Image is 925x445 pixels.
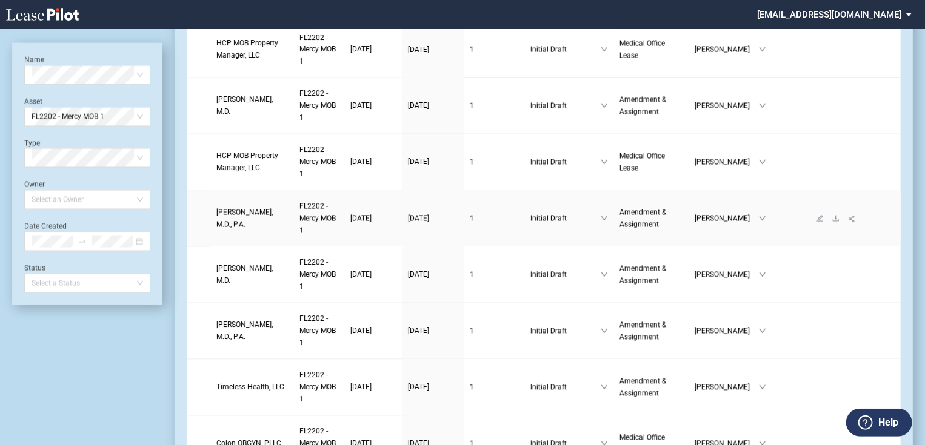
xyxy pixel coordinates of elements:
span: down [759,383,766,391]
span: to [78,237,87,245]
span: Initial Draft [530,43,600,55]
a: FL2202 - Mercy MOB 1 [299,369,338,405]
span: FL2202 - Mercy MOB 1 [299,202,336,234]
a: FL2202 - Mercy MOB 1 [299,143,338,180]
a: [DATE] [408,156,458,168]
span: Timeless Health, LLC [216,383,284,391]
a: Medical Office Lease [620,150,683,174]
a: HCP MOB Property Manager, LLC [216,37,287,61]
label: Date Created [24,222,67,230]
span: [DATE] [350,383,372,391]
a: [PERSON_NAME], M.D. [216,93,287,117]
a: [PERSON_NAME], M.D., P.A. [216,318,287,343]
a: Medical Office Lease [620,37,683,61]
a: edit [812,214,828,222]
a: Amendment & Assignment [620,206,683,230]
span: 1 [470,383,474,391]
span: FL2202 - Mercy MOB 1 [299,145,336,178]
span: 1 [470,214,474,222]
label: Asset [24,97,42,105]
span: Amendment & Assignment [620,208,667,228]
span: Amendment & Assignment [620,320,667,341]
a: 1 [470,381,518,393]
span: HCP MOB Property Manager, LLC [216,39,278,59]
span: FL2202 - Mercy MOB 1 [299,371,336,403]
span: down [601,45,608,53]
a: [DATE] [408,99,458,111]
a: 1 [470,325,518,337]
a: [DATE] [350,99,396,111]
span: FL2202 - Mercy MOB 1 [299,89,336,122]
span: FL2202 - Mercy MOB 1 [32,107,143,125]
a: 1 [470,43,518,55]
span: [PERSON_NAME] [695,156,759,168]
span: FL2202 - Mercy MOB 1 [299,258,336,291]
a: [DATE] [350,325,396,337]
span: down [601,271,608,278]
span: down [759,158,766,165]
span: Amendment & Assignment [620,377,667,397]
span: 1 [470,45,474,53]
label: Status [24,263,45,272]
span: FL2202 - Mercy MOB 1 [299,314,336,347]
span: Initial Draft [530,381,600,393]
label: Owner [24,180,45,188]
a: 1 [470,212,518,224]
a: 1 [470,99,518,111]
span: Medical Office Lease [620,151,666,172]
span: 1 [470,101,474,110]
span: [PERSON_NAME] [695,268,759,280]
label: Type [24,139,40,147]
a: Amendment & Assignment [620,318,683,343]
a: Amendment & Assignment [620,375,683,399]
span: Cesar Guerrero, M.D. [216,264,273,285]
span: [DATE] [408,326,429,335]
span: [DATE] [350,157,372,166]
span: down [759,271,766,278]
span: Amendment & Assignment [620,95,667,116]
a: [PERSON_NAME], M.D. [216,262,287,286]
span: down [601,102,608,109]
span: Initial Draft [530,156,600,168]
span: down [759,102,766,109]
a: [PERSON_NAME], M.D., P.A. [216,206,287,230]
a: [DATE] [350,156,396,168]
span: [DATE] [350,214,372,222]
span: FL2202 - Mercy MOB 1 [299,33,336,65]
span: [PERSON_NAME] [695,99,759,111]
span: 1 [470,270,474,279]
a: [DATE] [408,325,458,337]
span: share-alt [848,214,857,223]
span: [DATE] [350,270,372,279]
label: Name [24,55,44,64]
span: down [759,327,766,334]
span: Medical Office Lease [620,39,666,59]
a: [DATE] [350,381,396,393]
span: [DATE] [408,45,429,53]
span: Initial Draft [530,325,600,337]
span: Initial Draft [530,212,600,224]
a: [DATE] [408,43,458,55]
span: edit [816,214,824,222]
span: down [601,214,608,222]
span: swap-right [78,237,87,245]
span: Amendment & Assignment [620,264,667,285]
span: [DATE] [350,45,372,53]
span: Ramon G. Iglesias, M.D., P.A. [216,320,273,341]
span: down [601,158,608,165]
span: Rafael Barrial, M.D., P.A. [216,208,273,228]
a: HCP MOB Property Manager, LLC [216,150,287,174]
span: [DATE] [408,157,429,166]
span: [PERSON_NAME] [695,325,759,337]
span: [DATE] [408,214,429,222]
a: Amendment & Assignment [620,93,683,117]
a: [DATE] [408,212,458,224]
a: Timeless Health, LLC [216,381,287,393]
span: down [601,327,608,334]
span: down [601,383,608,391]
span: download [832,214,840,222]
a: Amendment & Assignment [620,262,683,286]
span: [DATE] [408,101,429,110]
a: FL2202 - Mercy MOB 1 [299,256,338,292]
span: [DATE] [408,383,429,391]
